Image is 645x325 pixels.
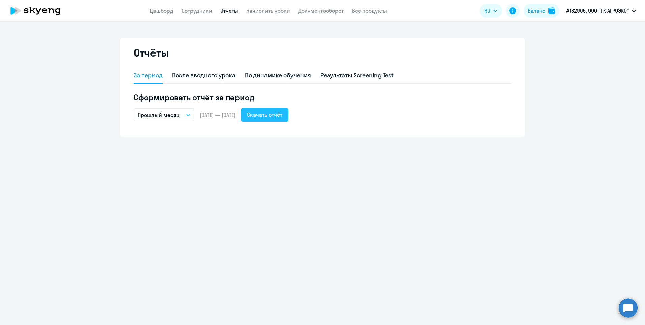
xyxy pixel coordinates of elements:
[150,7,173,14] a: Дашборд
[524,4,559,18] button: Балансbalance
[563,3,639,19] button: #182905, ООО "ГК АГРОЭКО"
[528,7,545,15] div: Баланс
[134,108,194,121] button: Прошлый месяц
[320,71,394,80] div: Результаты Screening Test
[220,7,238,14] a: Отчеты
[134,46,169,59] h2: Отчёты
[134,71,163,80] div: За период
[484,7,490,15] span: RU
[134,92,511,103] h5: Сформировать отчёт за период
[566,7,629,15] p: #182905, ООО "ГК АГРОЭКО"
[241,108,288,122] button: Скачать отчёт
[181,7,212,14] a: Сотрудники
[480,4,502,18] button: RU
[138,111,180,119] p: Прошлый месяц
[247,110,282,119] div: Скачать отчёт
[352,7,387,14] a: Все продукты
[245,71,311,80] div: По динамике обучения
[298,7,344,14] a: Документооборот
[172,71,235,80] div: После вводного урока
[548,7,555,14] img: balance
[200,111,235,119] span: [DATE] — [DATE]
[246,7,290,14] a: Начислить уроки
